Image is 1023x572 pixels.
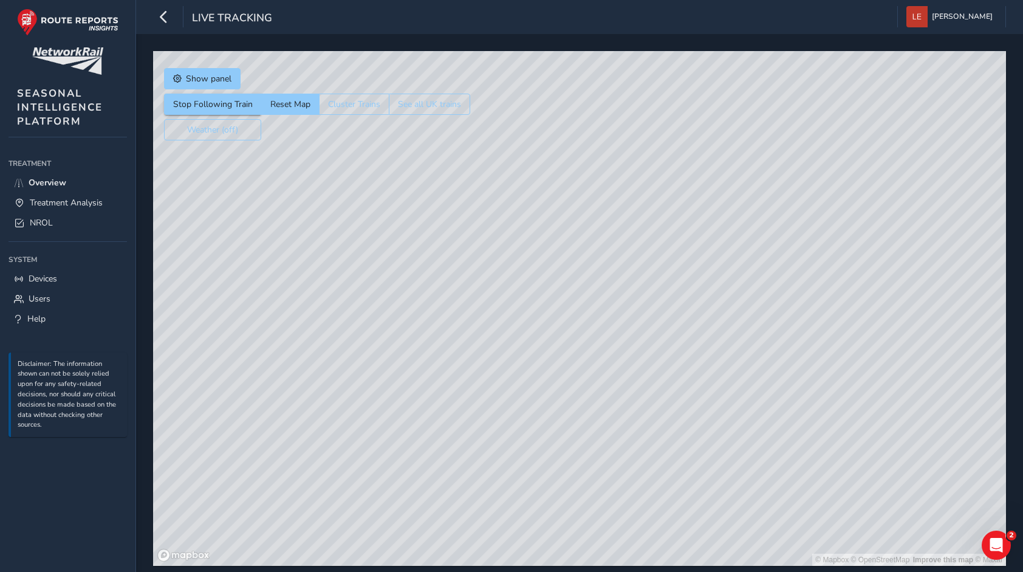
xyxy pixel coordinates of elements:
[18,359,121,431] p: Disclaimer: The information shown can not be solely relied upon for any safety-related decisions,...
[32,47,103,75] img: customer logo
[9,154,127,173] div: Treatment
[9,289,127,309] a: Users
[27,313,46,325] span: Help
[30,217,53,229] span: NROL
[29,177,66,188] span: Overview
[9,173,127,193] a: Overview
[906,6,928,27] img: diamond-layout
[319,94,389,115] button: Cluster Trains
[29,293,50,305] span: Users
[9,250,127,269] div: System
[17,86,103,128] span: SEASONAL INTELLIGENCE PLATFORM
[30,197,103,208] span: Treatment Analysis
[389,94,470,115] button: See all UK trains
[9,309,127,329] a: Help
[192,10,272,27] span: Live Tracking
[9,193,127,213] a: Treatment Analysis
[164,94,261,115] button: Stop Following Train
[17,9,118,36] img: rr logo
[261,94,319,115] button: Reset Map
[1007,531,1016,540] span: 2
[164,68,241,89] button: Show panel
[164,119,261,140] button: Weather (off)
[186,73,231,84] span: Show panel
[906,6,997,27] button: [PERSON_NAME]
[29,273,57,284] span: Devices
[9,269,127,289] a: Devices
[9,213,127,233] a: NROL
[932,6,993,27] span: [PERSON_NAME]
[982,531,1011,560] iframe: Intercom live chat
